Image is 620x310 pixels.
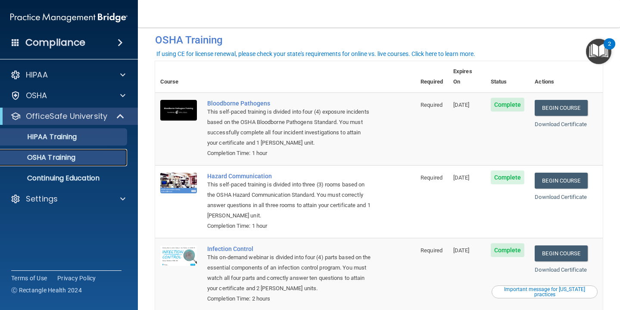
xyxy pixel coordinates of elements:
h4: Compliance [25,37,85,49]
p: HIPAA [26,70,48,80]
span: Complete [491,243,525,257]
a: Infection Control [207,245,372,252]
p: OfficeSafe University [26,111,107,121]
th: Actions [530,61,603,93]
div: This self-paced training is divided into four (4) exposure incidents based on the OSHA Bloodborne... [207,107,372,148]
div: Important message for [US_STATE] practices [493,287,596,297]
span: Complete [491,98,525,112]
span: Required [421,102,442,108]
a: Hazard Communication [207,173,372,180]
span: Complete [491,170,525,184]
p: Continuing Education [6,174,123,183]
p: HIPAA Training [6,133,77,141]
th: Expires On [448,61,486,93]
a: OSHA [10,90,125,101]
div: If using CE for license renewal, please check your state's requirements for online vs. live cours... [156,51,475,57]
button: Read this if you are a dental practitioner in the state of CA [492,285,598,298]
div: This self-paced training is divided into three (3) rooms based on the OSHA Hazard Communication S... [207,180,372,221]
th: Course [155,61,202,93]
span: Required [421,247,442,254]
a: Settings [10,194,125,204]
span: Required [421,174,442,181]
p: Settings [26,194,58,204]
div: Completion Time: 2 hours [207,294,372,304]
a: Privacy Policy [57,274,96,282]
button: If using CE for license renewal, please check your state's requirements for online vs. live cours... [155,50,477,58]
a: OfficeSafe University [10,111,125,121]
p: OSHA Training [6,153,75,162]
a: Bloodborne Pathogens [207,100,372,107]
a: Download Certificate [535,121,587,127]
span: [DATE] [453,102,470,108]
a: Download Certificate [535,194,587,200]
a: Terms of Use [11,274,47,282]
span: Ⓒ Rectangle Health 2024 [11,286,82,294]
th: Required [415,61,448,93]
div: Completion Time: 1 hour [207,148,372,158]
a: Begin Course [535,100,587,116]
a: Begin Course [535,245,587,261]
span: [DATE] [453,174,470,181]
span: [DATE] [453,247,470,254]
h4: OSHA Training [155,34,603,46]
p: OSHA [26,90,47,101]
img: PMB logo [10,9,128,26]
a: Download Certificate [535,267,587,273]
button: Open Resource Center, 2 new notifications [586,39,611,64]
div: Completion Time: 1 hour [207,221,372,231]
div: 2 [608,44,611,55]
a: HIPAA [10,70,125,80]
div: This on-demand webinar is divided into four (4) parts based on the essential components of an inf... [207,252,372,294]
a: Begin Course [535,173,587,189]
th: Status [486,61,530,93]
